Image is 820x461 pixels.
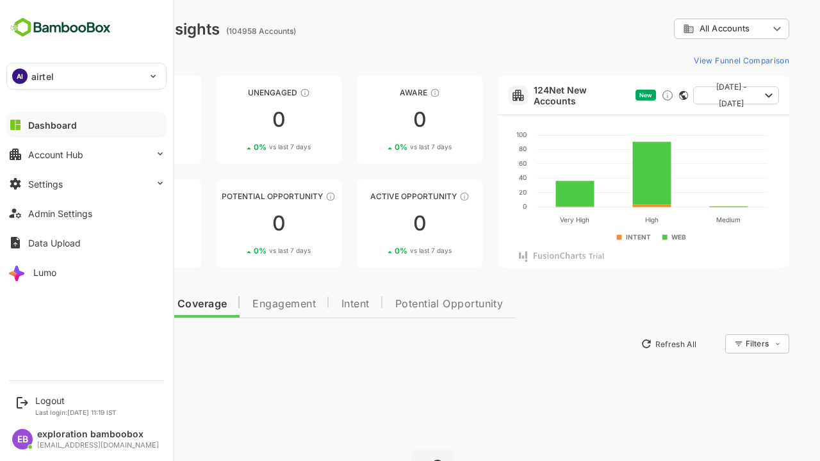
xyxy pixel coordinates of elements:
div: [EMAIL_ADDRESS][DOMAIN_NAME] [37,441,159,449]
div: 0 % [69,246,126,255]
div: Filters [701,339,724,348]
div: 0 % [350,142,407,152]
p: Last login: [DATE] 11:19 IST [35,408,117,416]
div: 0 [172,109,297,130]
button: [DATE] - [DATE] [648,86,734,104]
a: Active OpportunityThese accounts have open opportunities which might be at any of the Sales Stage... [312,179,438,268]
div: 0 [172,213,297,234]
div: All Accounts [638,23,724,35]
button: Refresh All [590,334,657,354]
text: 40 [474,174,482,181]
div: These accounts are MQAs and can be passed on to Inside Sales [281,191,291,202]
span: vs last 7 days [84,142,126,152]
div: Active Opportunity [312,191,438,201]
button: New Insights [31,332,124,355]
div: 0 % [209,142,266,152]
text: High [600,216,614,224]
div: All Accounts [629,17,744,42]
div: Data Upload [28,238,81,248]
div: Settings [28,179,63,190]
text: 0 [478,202,482,210]
div: Dashboard [28,120,77,131]
text: 60 [474,159,482,167]
span: Engagement [208,299,271,309]
button: Settings [6,171,167,197]
span: vs last 7 days [224,142,266,152]
button: Account Hub [6,142,167,167]
ag: (104958 Accounts) [181,26,255,36]
a: Potential OpportunityThese accounts are MQAs and can be passed on to Inside Sales00%vs last 7 days [172,179,297,268]
div: Account Hub [28,149,83,160]
div: 0 % [350,246,407,255]
div: 0 [31,213,156,234]
span: vs last 7 days [365,246,407,255]
div: AI [12,69,28,84]
span: All Accounts [655,24,705,33]
div: Potential Opportunity [172,191,297,201]
div: 0 [312,109,438,130]
span: [DATE] - [DATE] [659,79,715,112]
div: Logout [35,395,117,406]
div: 0 % [69,142,126,152]
text: 80 [474,145,482,152]
button: Dashboard [6,112,167,138]
div: These accounts have not been engaged with for a defined time period [114,88,124,98]
a: EngagedThese accounts are warm, further nurturing would qualify them to MQAs00%vs last 7 days [31,179,156,268]
p: airtel [31,70,54,83]
div: Admin Settings [28,208,92,219]
button: Lumo [6,259,167,285]
span: Potential Opportunity [350,299,459,309]
span: vs last 7 days [224,246,266,255]
div: Filters [700,332,744,355]
div: Unengaged [172,88,297,97]
div: Dashboard Insights [31,20,175,38]
span: Intent [297,299,325,309]
button: Admin Settings [6,200,167,226]
div: Unreached [31,88,156,97]
div: Aware [312,88,438,97]
a: 124Net New Accounts [489,85,586,106]
div: 0 [312,213,438,234]
div: These accounts have not shown enough engagement and need nurturing [255,88,265,98]
div: Lumo [33,267,56,278]
span: New [594,92,607,99]
div: AIairtel [7,63,166,89]
a: AwareThese accounts have just entered the buying cycle and need further nurturing00%vs last 7 days [312,76,438,164]
span: Data Quality and Coverage [44,299,182,309]
div: This card does not support filter and segments [634,91,643,100]
span: vs last 7 days [365,142,407,152]
a: UnengagedThese accounts have not shown enough engagement and need nurturing00%vs last 7 days [172,76,297,164]
div: These accounts have just entered the buying cycle and need further nurturing [385,88,395,98]
div: These accounts have open opportunities which might be at any of the Sales Stages [414,191,425,202]
img: BambooboxFullLogoMark.5f36c76dfaba33ec1ec1367b70bb1252.svg [6,15,115,40]
text: Very High [515,216,545,224]
div: EB [12,429,33,449]
text: 20 [474,188,482,196]
div: These accounts are warm, further nurturing would qualify them to MQAs [108,191,119,202]
div: 0 % [209,246,266,255]
div: 0 [31,109,156,130]
button: Data Upload [6,230,167,255]
button: View Funnel Comparison [644,50,744,70]
a: UnreachedThese accounts have not been engaged with for a defined time period00%vs last 7 days [31,76,156,164]
text: Medium [671,216,696,223]
span: vs last 7 days [84,246,126,255]
div: Discover new ICP-fit accounts showing engagement — via intent surges, anonymous website visits, L... [616,89,629,102]
div: Engaged [31,191,156,201]
div: exploration bamboobox [37,429,159,440]
text: 100 [471,131,482,138]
